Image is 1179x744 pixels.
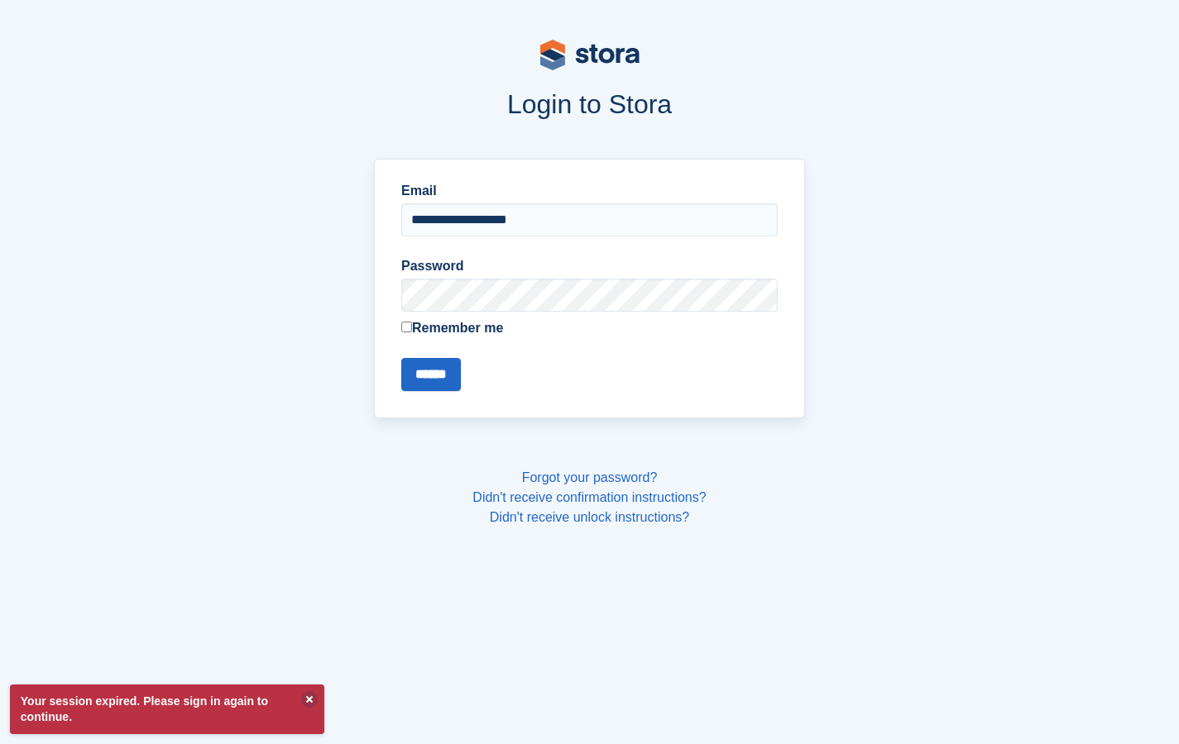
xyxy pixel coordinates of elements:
label: Password [401,256,778,276]
a: Didn't receive confirmation instructions? [472,490,706,504]
a: Didn't receive unlock instructions? [490,510,689,524]
label: Remember me [401,318,778,338]
a: Forgot your password? [522,470,658,484]
h1: Login to Stora [59,89,1121,119]
input: Remember me [401,322,412,332]
p: Your session expired. Please sign in again to continue. [10,684,324,734]
label: Email [401,181,778,201]
img: stora-logo-53a41332b3708ae10de48c4981b4e9114cc0af31d8433b30ea865607fb682f29.svg [540,40,640,70]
